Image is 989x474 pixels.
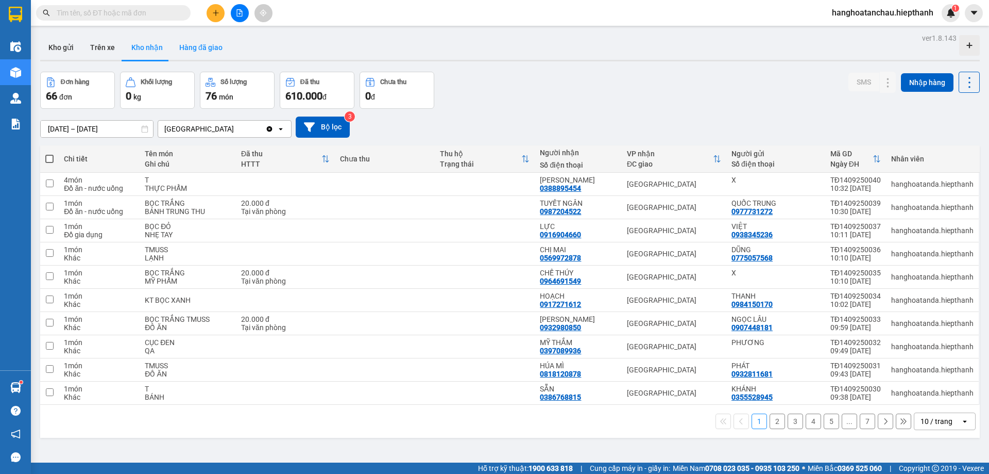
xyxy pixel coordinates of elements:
[830,150,873,158] div: Mã GD
[891,226,974,235] div: hanghoatanda.hiepthanh
[241,160,321,168] div: HTTT
[206,90,217,102] span: 76
[528,464,573,472] strong: 1900 633 818
[10,93,21,104] img: warehouse-icon
[731,231,773,239] div: 0938345236
[932,465,939,472] span: copyright
[891,319,974,328] div: hanghoatanda.hiepthanh
[627,319,721,328] div: [GEOGRAPHIC_DATA]
[64,385,134,393] div: 1 món
[891,203,974,211] div: hanghoatanda.hiepthanh
[830,184,881,192] div: 10:32 [DATE]
[731,176,820,184] div: X
[540,370,581,378] div: 0818120878
[285,90,322,102] span: 610.000
[9,7,22,22] img: logo-vxr
[235,124,236,134] input: Selected Tân Châu.
[824,414,839,429] button: 5
[64,231,134,239] div: Đồ gia dụng
[145,296,231,304] div: KT BỌC XANH
[808,463,882,474] span: Miền Bắc
[540,161,617,169] div: Số điện thoại
[627,273,721,281] div: [GEOGRAPHIC_DATA]
[731,269,820,277] div: X
[901,73,953,92] button: Nhập hàng
[145,323,231,332] div: ĐỒ ĂN
[891,250,974,258] div: hanghoatanda.hiepthanh
[830,393,881,401] div: 09:38 [DATE]
[435,145,535,173] th: Toggle SortBy
[830,362,881,370] div: TĐ1409250031
[627,389,721,397] div: [GEOGRAPHIC_DATA]
[540,149,617,157] div: Người nhận
[64,362,134,370] div: 1 món
[731,323,773,332] div: 0907448181
[590,463,670,474] span: Cung cấp máy in - giấy in:
[830,160,873,168] div: Ngày ĐH
[830,199,881,207] div: TĐ1409250039
[830,207,881,216] div: 10:30 [DATE]
[848,73,879,91] button: SMS
[254,4,272,22] button: aim
[64,292,134,300] div: 1 món
[731,199,820,207] div: QUỐC TRUNG
[731,300,773,308] div: 0984150170
[627,342,721,351] div: [GEOGRAPHIC_DATA]
[64,370,134,378] div: Khác
[241,207,330,216] div: Tại văn phòng
[241,323,330,332] div: Tại văn phòng
[830,269,881,277] div: TĐ1409250035
[540,362,617,370] div: HÚA MÌ
[64,323,134,332] div: Khác
[891,366,974,374] div: hanghoatanda.hiepthanh
[11,429,21,439] span: notification
[830,315,881,323] div: TĐ1409250033
[126,90,131,102] span: 0
[891,180,974,188] div: hanghoatanda.hiepthanh
[830,300,881,308] div: 10:02 [DATE]
[540,338,617,347] div: MỸ THẮM
[220,78,247,86] div: Số lượng
[145,362,231,370] div: TMUSS
[824,6,942,19] span: hanghoatanchau.hiepthanh
[830,246,881,254] div: TĐ1409250036
[64,246,134,254] div: 1 món
[231,4,249,22] button: file-add
[731,246,820,254] div: DŨNG
[540,385,617,393] div: SẴN
[123,35,171,60] button: Kho nhận
[241,199,330,207] div: 20.000 đ
[891,155,974,163] div: Nhân viên
[145,199,231,207] div: BỌC TRẮNG
[802,466,805,470] span: ⚪️
[825,145,886,173] th: Toggle SortBy
[64,199,134,207] div: 1 món
[540,323,581,332] div: 0932980850
[830,292,881,300] div: TĐ1409250034
[241,315,330,323] div: 20.000 đ
[322,93,327,101] span: đ
[241,269,330,277] div: 20.000 đ
[141,78,172,86] div: Khối lượng
[627,226,721,235] div: [GEOGRAPHIC_DATA]
[145,385,231,393] div: T
[145,150,231,158] div: Tên món
[145,222,231,231] div: BỌC ĐỎ
[145,207,231,216] div: BÁNH TRUNG THU
[540,347,581,355] div: 0397089936
[830,222,881,231] div: TĐ1409250037
[11,406,21,416] span: question-circle
[145,254,231,262] div: LẠNH
[64,269,134,277] div: 1 món
[64,347,134,355] div: Khác
[969,8,979,18] span: caret-down
[280,72,354,109] button: Đã thu610.000đ
[300,78,319,86] div: Đã thu
[46,90,57,102] span: 66
[82,35,123,60] button: Trên xe
[10,382,21,393] img: warehouse-icon
[64,277,134,285] div: Khác
[540,254,581,262] div: 0569972878
[806,414,821,429] button: 4
[145,315,231,323] div: BỌC TRẮNG TMUSS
